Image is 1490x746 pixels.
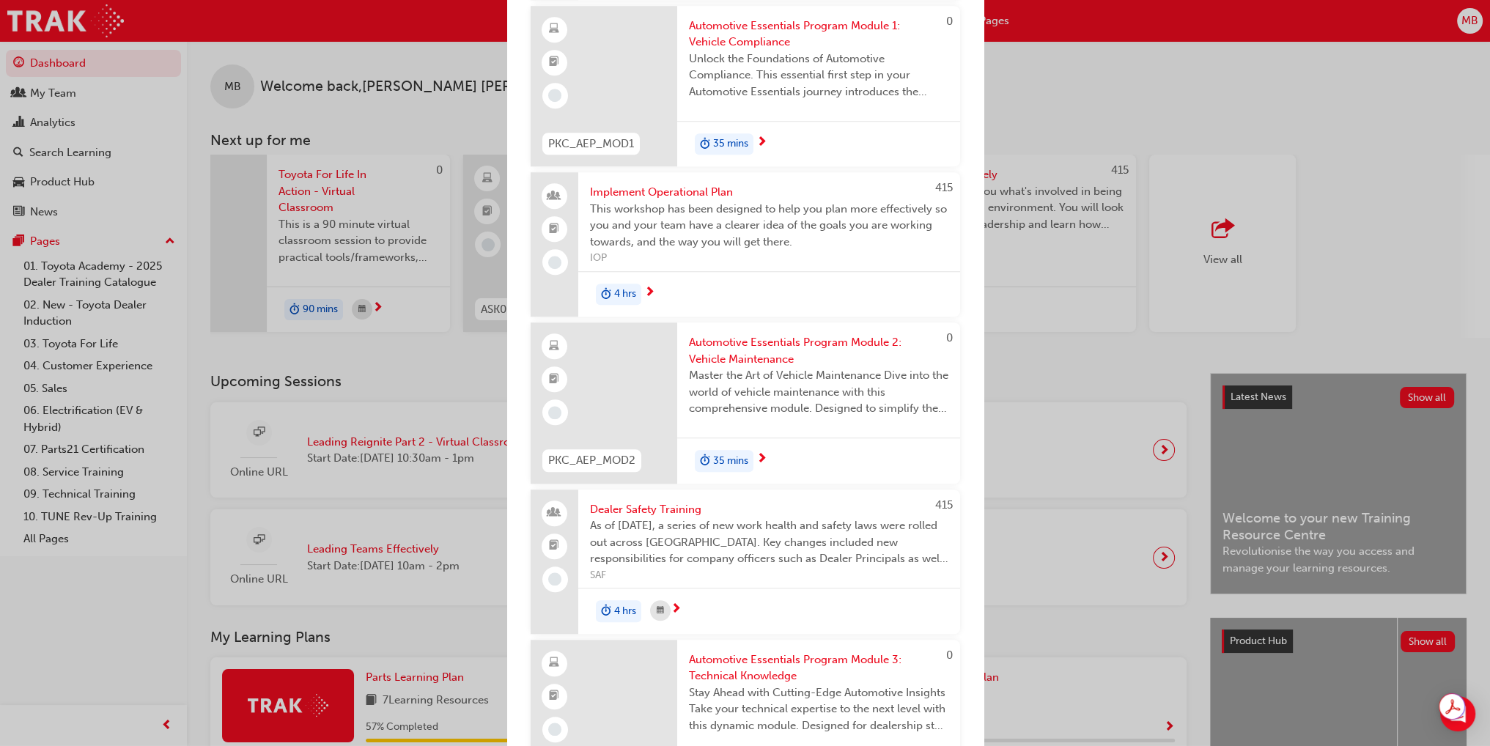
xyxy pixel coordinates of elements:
span: learningResourceType_ELEARNING-icon [549,20,559,39]
span: Automotive Essentials Program Module 2: Vehicle Maintenance [689,334,948,367]
span: booktick-icon [549,536,559,555]
span: 0 [946,649,953,662]
a: 415Dealer Safety TrainingAs of [DATE], a series of new work health and safety laws were rolled ou... [531,490,960,634]
span: people-icon [549,503,559,522]
span: next-icon [756,136,767,149]
span: Implement Operational Plan [590,184,948,201]
span: duration-icon [601,285,611,304]
span: PKC_AEP_MOD1 [548,136,634,152]
span: learningRecordVerb_NONE-icon [548,723,561,736]
span: As of [DATE], a series of new work health and safety laws were rolled out across [GEOGRAPHIC_DATA... [590,517,948,567]
span: 35 mins [713,453,748,470]
span: duration-icon [700,135,710,154]
span: calendar-icon [657,602,664,620]
span: learningRecordVerb_NONE-icon [548,572,561,586]
span: 35 mins [713,136,748,152]
span: learningRecordVerb_NONE-icon [548,89,561,102]
a: 415Implement Operational PlanThis workshop has been designed to help you plan more effectively so... [531,172,960,317]
span: 415 [935,181,953,194]
span: Master the Art of Vehicle Maintenance Dive into the world of vehicle maintenance with this compre... [689,367,948,417]
span: booktick-icon [549,687,559,706]
span: duration-icon [700,451,710,470]
span: 0 [946,331,953,344]
span: next-icon [671,603,682,616]
span: Unlock the Foundations of Automotive Compliance. This essential first step in your Automotive Ess... [689,51,948,100]
span: booktick-icon [549,53,559,72]
span: next-icon [644,287,655,300]
span: IOP [590,250,948,267]
span: booktick-icon [549,370,559,389]
span: people-icon [549,187,559,206]
span: duration-icon [601,602,611,621]
a: 0PKC_AEP_MOD1Automotive Essentials Program Module 1: Vehicle ComplianceUnlock the Foundations of ... [531,6,960,167]
a: 0PKC_AEP_MOD2Automotive Essentials Program Module 2: Vehicle MaintenanceMaster the Art of Vehicle... [531,322,960,484]
span: learningRecordVerb_NONE-icon [548,406,561,419]
span: next-icon [756,453,767,466]
span: Stay Ahead with Cutting-Edge Automotive Insights Take your technical expertise to the next level ... [689,684,948,734]
span: 415 [935,498,953,512]
span: PKC_AEP_MOD2 [548,452,635,469]
span: booktick-icon [549,220,559,239]
span: learningResourceType_ELEARNING-icon [549,337,559,356]
span: learningRecordVerb_NONE-icon [548,256,561,269]
span: Dealer Safety Training [590,501,948,518]
span: learningResourceType_ELEARNING-icon [549,654,559,673]
span: 4 hrs [614,603,636,620]
span: Automotive Essentials Program Module 1: Vehicle Compliance [689,18,948,51]
span: SAF [590,567,948,584]
span: Automotive Essentials Program Module 3: Technical Knowledge [689,651,948,684]
span: This workshop has been designed to help you plan more effectively so you and your team have a cle... [590,201,948,251]
span: 0 [946,15,953,28]
span: 4 hrs [614,286,636,303]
